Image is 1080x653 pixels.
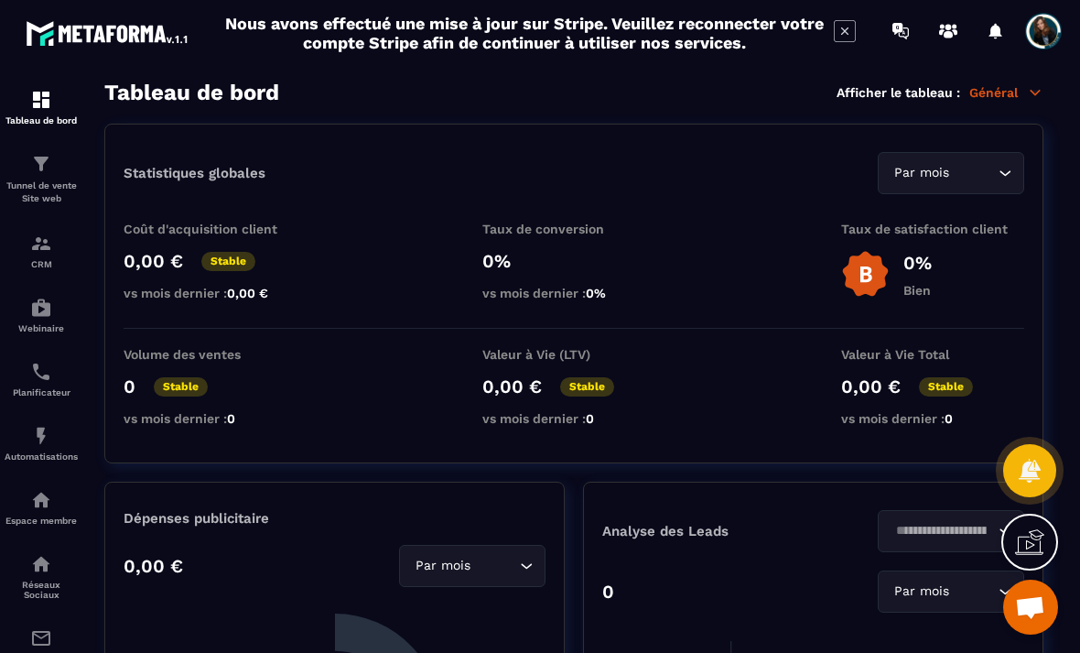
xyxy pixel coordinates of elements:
[5,475,78,539] a: automationsautomationsEspace membre
[5,283,78,347] a: automationsautomationsWebinaire
[124,510,545,527] p: Dépenses publicitaire
[104,80,279,105] h3: Tableau de bord
[5,259,78,269] p: CRM
[227,286,268,300] span: 0,00 €
[5,580,78,600] p: Réseaux Sociaux
[837,85,960,100] p: Afficher le tableau :
[586,411,594,426] span: 0
[560,377,614,397] p: Stable
[5,180,78,205] p: Tunnel de vente Site web
[124,165,265,181] p: Statistiques globales
[5,452,78,462] p: Automatisations
[482,286,665,300] p: vs mois dernier :
[474,556,515,576] input: Search for option
[124,411,307,426] p: vs mois dernier :
[586,286,606,300] span: 0%
[841,347,1024,362] p: Valeur à Vie Total
[124,222,307,236] p: Coût d'acquisition client
[5,115,78,125] p: Tableau de bord
[154,377,208,397] p: Stable
[482,250,665,272] p: 0%
[890,582,953,602] span: Par mois
[201,252,255,271] p: Stable
[878,571,1024,613] div: Search for option
[30,89,52,111] img: formation
[5,516,78,526] p: Espace membre
[890,163,953,183] span: Par mois
[5,387,78,397] p: Planificateur
[5,219,78,283] a: formationformationCRM
[5,347,78,411] a: schedulerschedulerPlanificateur
[124,375,135,397] p: 0
[30,153,52,175] img: formation
[5,75,78,139] a: formationformationTableau de bord
[30,627,52,649] img: email
[953,582,994,602] input: Search for option
[903,252,932,274] p: 0%
[841,375,901,397] p: 0,00 €
[30,425,52,447] img: automations
[969,84,1043,101] p: Général
[124,250,183,272] p: 0,00 €
[5,411,78,475] a: automationsautomationsAutomatisations
[878,152,1024,194] div: Search for option
[124,286,307,300] p: vs mois dernier :
[482,411,665,426] p: vs mois dernier :
[30,361,52,383] img: scheduler
[124,555,183,577] p: 0,00 €
[5,139,78,219] a: formationformationTunnel de vente Site web
[26,16,190,49] img: logo
[841,411,1024,426] p: vs mois dernier :
[945,411,953,426] span: 0
[411,556,474,576] span: Par mois
[399,545,545,587] div: Search for option
[482,375,542,397] p: 0,00 €
[903,283,932,298] p: Bien
[482,222,665,236] p: Taux de conversion
[5,323,78,333] p: Webinaire
[841,250,890,299] img: b-badge-o.b3b20ee6.svg
[1003,580,1058,635] div: Ouvrir le chat
[841,222,1024,236] p: Taux de satisfaction client
[224,14,825,52] h2: Nous avons effectué une mise à jour sur Stripe. Veuillez reconnecter votre compte Stripe afin de ...
[30,233,52,255] img: formation
[919,377,973,397] p: Stable
[30,489,52,511] img: automations
[227,411,235,426] span: 0
[878,510,1024,552] div: Search for option
[602,581,614,603] p: 0
[602,523,814,539] p: Analyse des Leads
[890,521,994,541] input: Search for option
[30,553,52,575] img: social-network
[953,163,994,183] input: Search for option
[5,539,78,614] a: social-networksocial-networkRéseaux Sociaux
[30,297,52,319] img: automations
[124,347,307,362] p: Volume des ventes
[482,347,665,362] p: Valeur à Vie (LTV)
